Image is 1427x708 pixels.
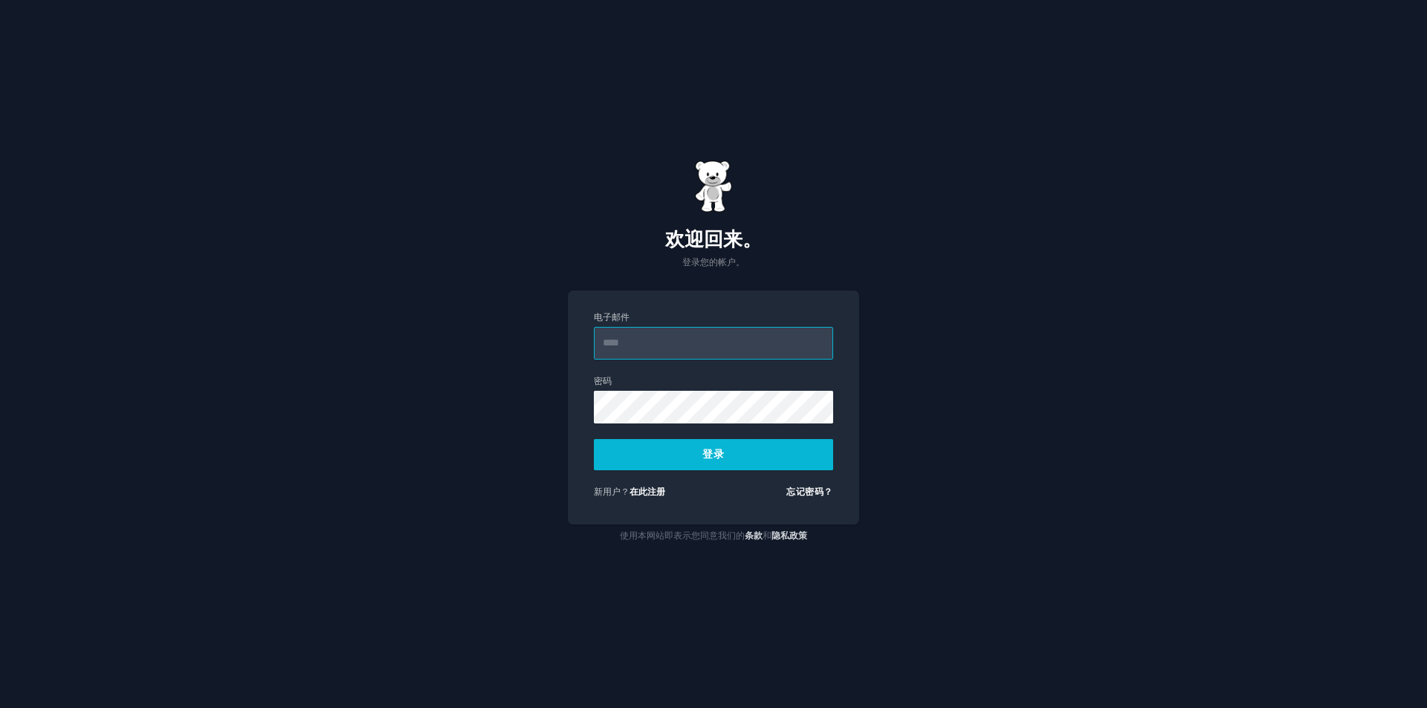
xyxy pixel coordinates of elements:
[620,530,745,541] font: 使用本网站即表示您同意我们的
[682,257,745,267] font: 登录您的帐户。
[702,448,724,460] font: 登录
[594,312,630,322] font: 电子邮件
[594,439,833,470] button: 登录
[630,487,665,497] a: 在此注册
[745,530,763,541] a: 条款
[594,487,630,497] font: 新用户？
[771,530,807,541] a: 隐私政策
[695,160,732,212] img: 小熊软糖
[665,228,762,250] font: 欢迎回来。
[786,487,833,497] a: 忘记密码？
[763,530,771,541] font: 和
[594,376,612,386] font: 密码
